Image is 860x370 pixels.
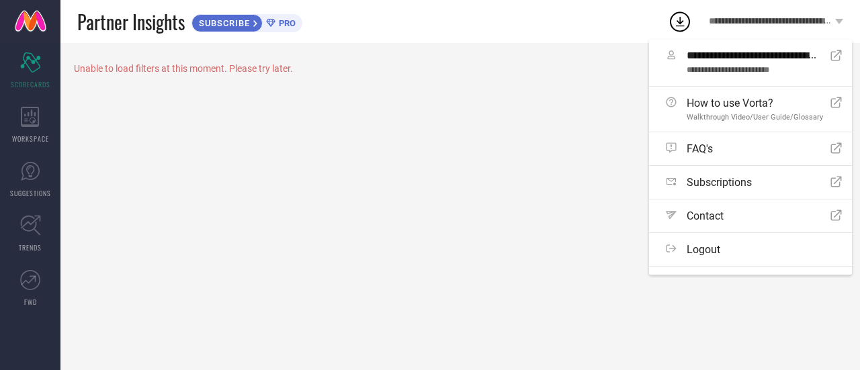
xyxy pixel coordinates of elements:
span: How to use Vorta? [687,97,823,109]
span: Partner Insights [77,8,185,36]
span: Contact [687,210,724,222]
span: PRO [275,18,296,28]
span: FWD [24,297,37,307]
span: SUGGESTIONS [10,188,51,198]
span: WORKSPACE [12,134,49,144]
span: Subscriptions [687,176,752,189]
span: Logout [687,243,720,256]
span: SCORECARDS [11,79,50,89]
a: Contact [649,199,852,232]
span: Walkthrough Video/User Guide/Glossary [687,113,823,122]
a: SUBSCRIBEPRO [191,11,302,32]
a: How to use Vorta?Walkthrough Video/User Guide/Glossary [649,87,852,132]
span: TRENDS [19,242,42,252]
span: SUBSCRIBE [192,18,253,28]
a: FAQ's [649,132,852,165]
div: Unable to load filters at this moment. Please try later. [74,63,847,74]
a: Subscriptions [649,166,852,199]
div: Open download list [668,9,692,34]
span: FAQ's [687,142,713,155]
